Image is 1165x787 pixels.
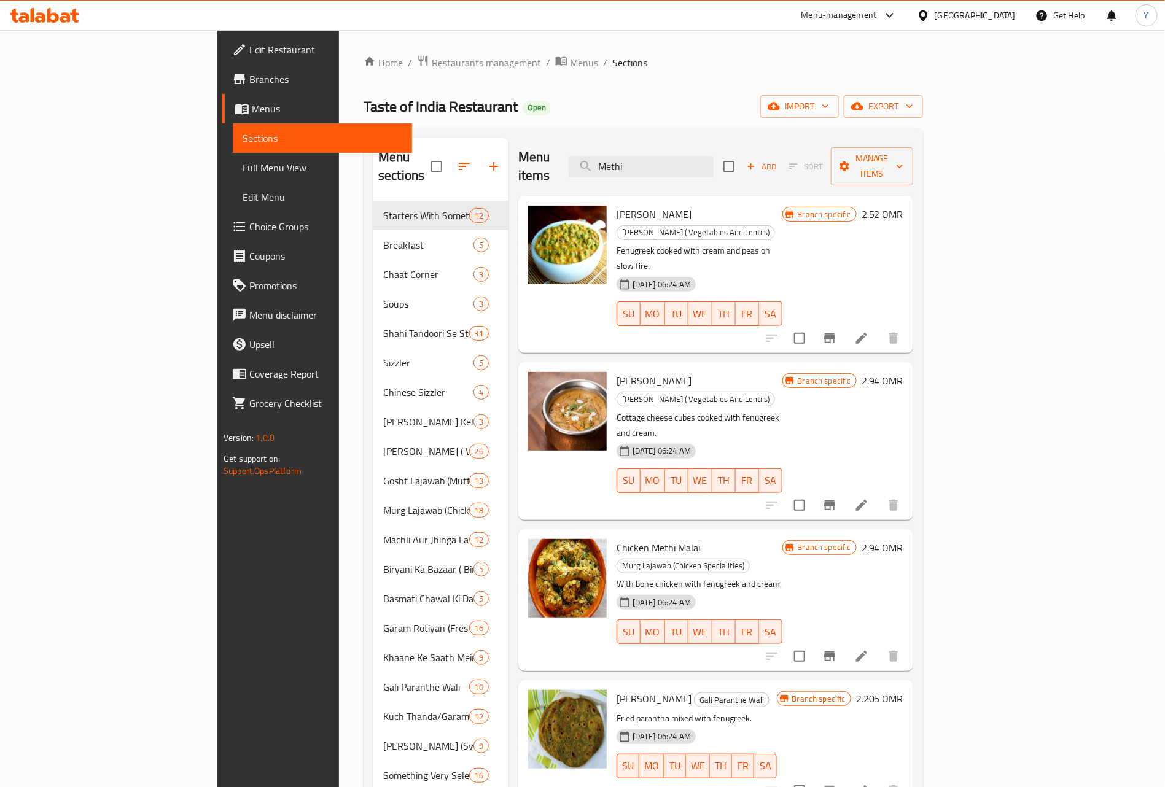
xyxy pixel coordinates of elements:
button: SU [617,301,641,326]
div: Sizzler5 [373,348,508,378]
div: [PERSON_NAME] Kebab Roll3 [373,407,508,436]
div: items [469,503,489,518]
span: import [770,99,829,114]
span: Get support on: [224,451,280,467]
span: Breakfast [383,238,473,252]
button: Branch-specific-item [815,324,844,353]
div: Open [523,101,551,115]
div: Basmati Chawal Ki Dawat (Rice Specialities) [383,591,473,606]
p: Cottage cheese cubes cooked with fenugreek and cream. [617,410,782,441]
div: Breakfast5 [373,230,508,260]
button: WE [688,468,712,493]
span: TH [715,757,727,775]
span: Menus [252,101,402,116]
span: export [854,99,913,114]
span: 16 [470,770,488,781]
div: Sabazian Dal Lazawab ( Vegetables And Lentils) [383,444,469,459]
button: SA [754,754,776,778]
span: Gosht Lajawab (Mutton Specialties) [383,473,469,488]
span: SA [759,757,771,775]
button: export [844,95,923,118]
div: items [473,385,489,400]
span: 5 [474,357,488,369]
div: [PERSON_NAME] (Sweets)9 [373,731,508,761]
span: Add [745,160,778,174]
span: Coverage Report [249,366,402,381]
div: items [469,768,489,783]
a: Grocery Checklist [222,389,412,418]
span: SU [622,471,636,489]
div: Kathi Kebab Roll [383,414,473,429]
input: search [569,156,714,177]
div: Shahi Tandoori Se Starters From Charcoal Oven31 [373,319,508,348]
a: Full Menu View [233,153,412,182]
div: items [473,591,489,606]
span: [PERSON_NAME] Kebab Roll [383,414,473,429]
div: items [473,267,489,282]
div: Something Very Selective From China Starters [383,768,469,783]
span: Coupons [249,249,402,263]
span: Select all sections [424,153,450,179]
div: Biryani Ka Bazaar ( Biryani Specialities) [383,562,473,576]
span: Sort sections [450,152,479,181]
span: Starters With Something Special [383,208,469,223]
span: SU [622,305,636,323]
span: 12 [470,534,488,546]
span: [DATE] 06:24 AM [628,445,696,457]
span: 9 [474,740,488,752]
button: Manage items [831,147,913,185]
div: Shahi Tandoori Se Starters From Charcoal Oven [383,326,469,341]
div: Chaat Corner [383,267,473,282]
span: Upsell [249,337,402,352]
span: Branch specific [793,541,856,553]
button: FR [736,468,759,493]
span: WE [693,471,707,489]
div: Kuch Thanda/Garam Ho Jai (Beverages) [383,709,469,724]
img: Chicken Methi Malai [528,539,607,618]
div: Soups [383,297,473,311]
img: Methi Matar Malai [528,206,607,284]
span: SU [622,757,634,775]
div: Chaat Corner3 [373,260,508,289]
span: WE [693,305,707,323]
div: Soups3 [373,289,508,319]
span: Manage items [841,151,903,182]
span: Open [523,103,551,113]
div: items [469,621,489,635]
span: 12 [470,711,488,723]
span: [PERSON_NAME] (Sweets) [383,739,473,753]
button: TH [710,754,732,778]
div: Garam Rotiyan (Freshly Baked Bread From Clay Oven)16 [373,613,508,643]
div: Machli Aur Jhinga Lajawab (Seafood Specialities) [383,532,469,547]
div: Chinese Sizzler [383,385,473,400]
button: FR [736,301,759,326]
span: WE [693,623,707,641]
span: Edit Menu [243,190,402,204]
span: Garam Rotiyan (Freshly Baked Bread From Clay Oven) [383,621,469,635]
h6: 2.94 OMR [862,372,903,389]
button: TU [665,619,688,644]
p: Fried parantha mixed with fenugreek. [617,711,777,726]
span: TU [669,757,681,775]
span: Edit Restaurant [249,42,402,57]
div: Murg Lajawab (Chicken Specialities)18 [373,495,508,525]
button: WE [686,754,710,778]
div: items [469,532,489,547]
div: Biryani Ka Bazaar ( Biryani Specialities)5 [373,554,508,584]
h6: 2.205 OMR [856,690,903,707]
span: TU [670,471,684,489]
span: Branch specific [793,209,856,220]
div: Basmati Chawal Ki Dawat (Rice Specialities)5 [373,584,508,613]
a: Coupons [222,241,412,271]
button: WE [688,301,712,326]
span: Branch specific [787,693,851,705]
a: Upsell [222,330,412,359]
li: / [603,55,607,70]
span: Promotions [249,278,402,293]
span: Sections [612,55,647,70]
span: Something Very Selective From [GEOGRAPHIC_DATA] Starters [383,768,469,783]
span: TH [717,305,731,323]
span: Sizzler [383,355,473,370]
